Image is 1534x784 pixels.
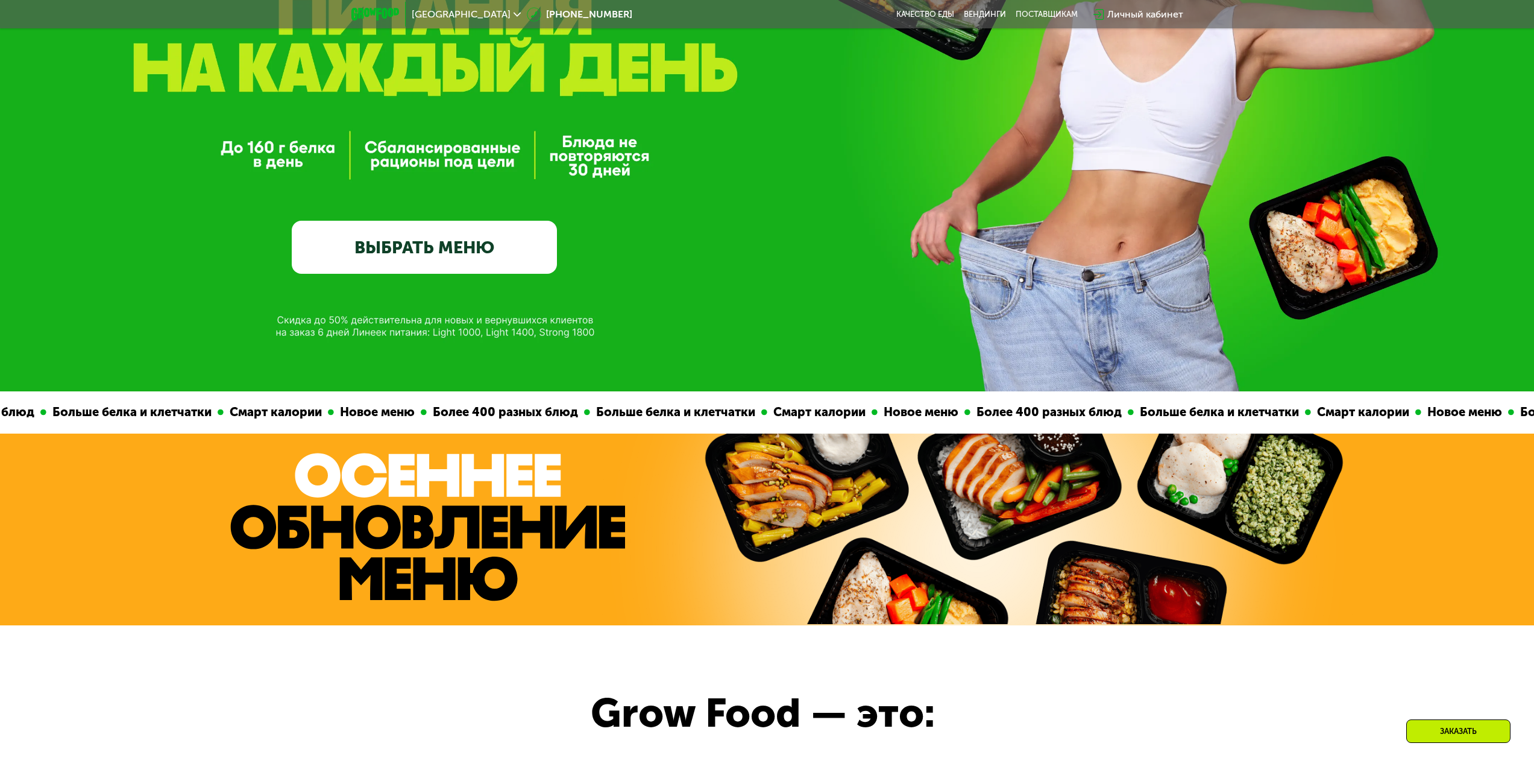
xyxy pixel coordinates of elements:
[46,403,217,422] div: Больше белка и клетчатки
[589,403,761,422] div: Больше белка и клетчатки
[1406,719,1510,743] div: Заказать
[896,10,954,19] a: Качество еды
[292,221,557,274] a: ВЫБРАТЬ МЕНЮ
[426,403,583,422] div: Более 400 разных блюд
[1016,10,1078,19] div: поставщикам
[333,403,420,422] div: Новое меню
[223,403,327,422] div: Смарт калории
[591,683,997,744] div: Grow Food — это:
[970,403,1127,422] div: Более 400 разных блюд
[1310,403,1415,422] div: Смарт калории
[1107,7,1183,22] div: Личный кабинет
[527,7,632,22] a: [PHONE_NUMBER]
[1133,403,1304,422] div: Больше белка и клетчатки
[877,403,964,422] div: Новое меню
[964,10,1006,19] a: Вендинги
[412,10,511,19] span: [GEOGRAPHIC_DATA]
[767,403,871,422] div: Смарт калории
[1421,403,1507,422] div: Новое меню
